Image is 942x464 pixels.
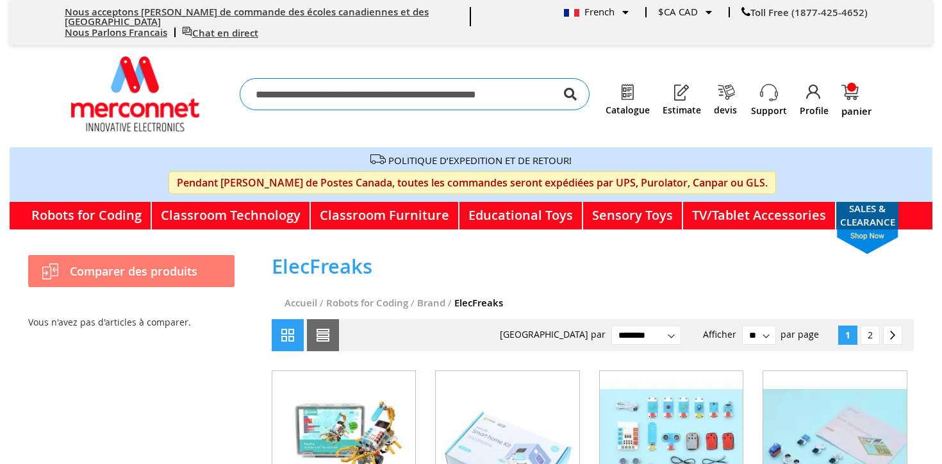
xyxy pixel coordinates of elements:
a: SALES & CLEARANCEshop now [836,202,898,229]
strong: Comparer des produits [70,265,222,277]
a: Classroom Technology [152,202,311,229]
span: ElecFreaks [272,253,372,279]
span: Pendant [PERSON_NAME] de Postes Canada, toutes les commandes seront expédiées par UPS, Purolator,... [169,171,776,194]
a: Chat en direct [182,26,258,40]
span: 1 [845,329,850,341]
a: TV/Tablet Accessories [683,202,836,229]
a: Nous Parlons Francais [65,26,167,39]
span: CAD [679,5,698,18]
a: Profile [800,104,829,117]
a: Robots for Coding [326,296,408,310]
a: Accueil [285,296,317,310]
div: Vous n'avez pas d'articles à comparer. [28,316,235,329]
span: $CA [658,5,676,18]
img: French.png [564,9,579,17]
img: Catalogue [618,83,636,101]
span: French [564,5,615,18]
a: store logo [71,56,199,131]
img: live chat [182,26,192,37]
span: Afficher [703,328,736,340]
label: [GEOGRAPHIC_DATA] par [500,328,606,340]
a: Catalogue [606,105,650,115]
a: Robots for Coding [22,202,152,229]
strong: Grille [272,319,304,351]
img: Profile.png [805,83,823,101]
a: Brand [417,296,445,310]
span: par page [781,328,819,340]
a: Support [751,104,787,117]
span: 2 [868,329,873,341]
a: Educational Toys [459,202,583,229]
img: Estimate [673,83,691,101]
strong: ElecFreaks [454,296,503,310]
span: panier [841,106,872,116]
a: Sensory Toys [583,202,683,229]
a: 2 [861,326,880,345]
a: Nous acceptons [PERSON_NAME] de commande des écoles canadiennes et des [GEOGRAPHIC_DATA] [65,5,429,28]
button: Search [564,78,577,110]
span: shop now [830,229,905,254]
a: Classroom Furniture [311,202,459,229]
a: POLITIQUE D’EXPEDITION ET DE RETOUR! [388,154,572,167]
a: panier [841,85,872,116]
a: Toll Free (1877-425-4652) [741,6,868,19]
a: Estimate [663,105,701,115]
